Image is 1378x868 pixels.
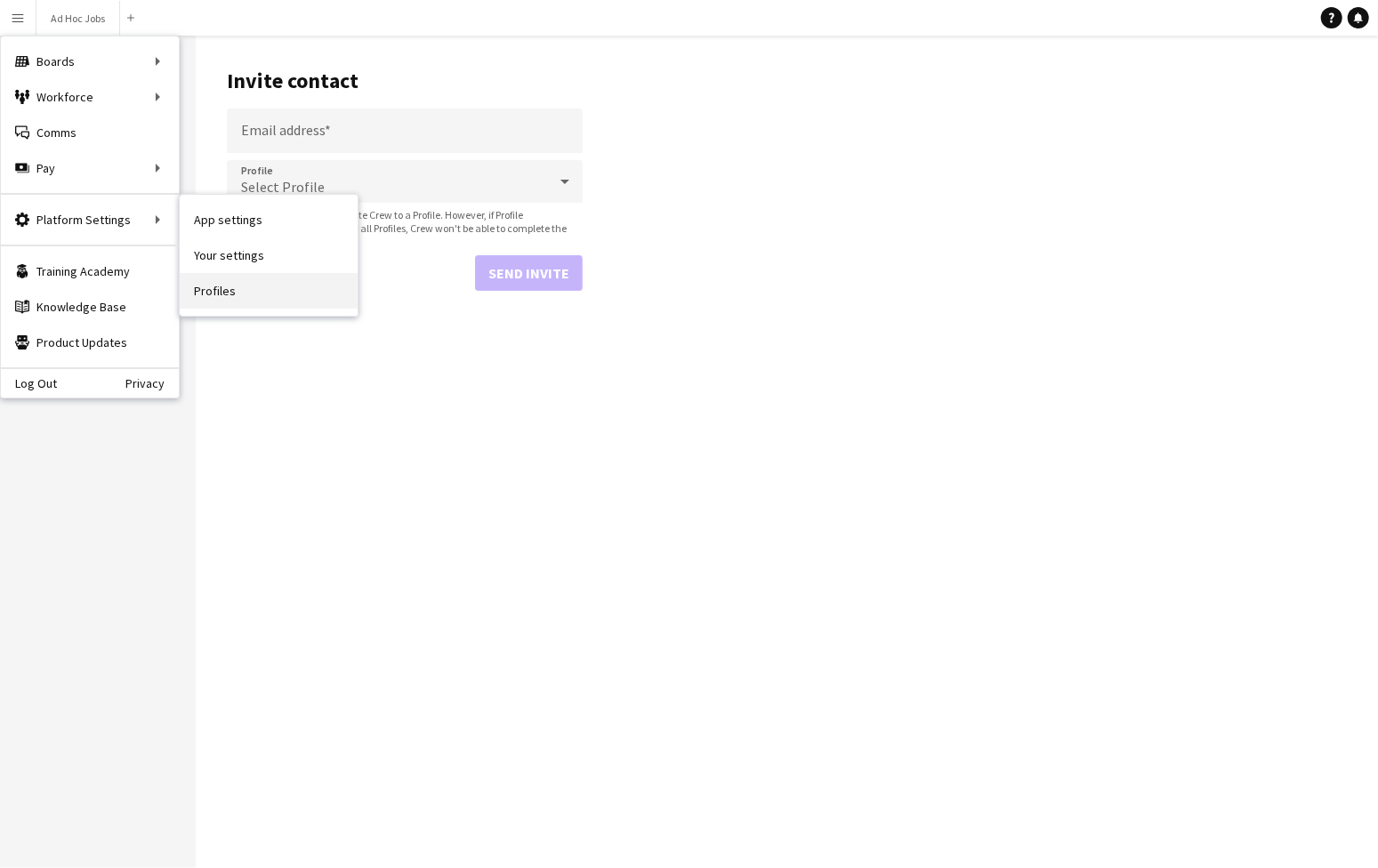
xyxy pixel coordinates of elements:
a: Knowledge Base [1,289,179,325]
div: Pay [1,150,179,186]
a: Comms [1,115,179,150]
a: App settings [180,202,358,237]
div: Workforce [1,79,179,115]
a: Profiles [180,273,358,309]
a: Training Academy [1,253,179,289]
h1: Invite contact [227,68,583,94]
a: Log Out [1,376,57,390]
div: Platform Settings [1,202,179,237]
a: Your settings [180,237,358,273]
a: Privacy [125,376,179,390]
a: Product Updates [1,325,179,360]
button: Ad Hoc Jobs [36,1,120,36]
span: You have the option to invite Crew to a Profile. However, if Profile applications are closed for ... [227,208,583,248]
span: Select Profile [241,178,325,196]
div: Boards [1,44,179,79]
